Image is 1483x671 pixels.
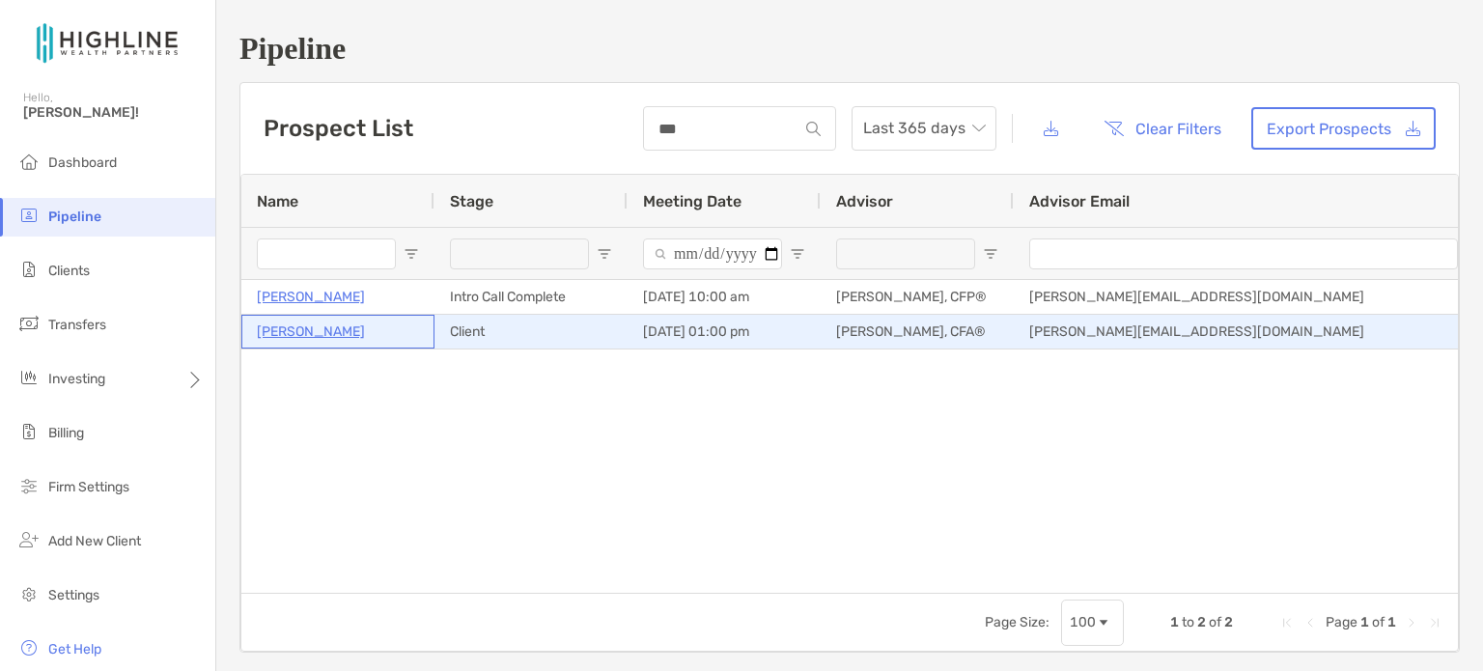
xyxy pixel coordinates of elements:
img: get-help icon [17,636,41,659]
button: Open Filter Menu [983,246,998,262]
div: Next Page [1404,615,1419,630]
span: Clients [48,263,90,279]
img: clients icon [17,258,41,281]
span: Stage [450,192,493,210]
span: Advisor [836,192,893,210]
span: Meeting Date [643,192,741,210]
div: [PERSON_NAME], CFA® [821,315,1014,349]
span: of [1209,614,1221,630]
span: 1 [1360,614,1369,630]
span: of [1372,614,1385,630]
span: Investing [48,371,105,387]
input: Advisor Email Filter Input [1029,238,1458,269]
img: dashboard icon [17,150,41,173]
span: 1 [1170,614,1179,630]
div: 100 [1070,614,1096,630]
span: 1 [1387,614,1396,630]
div: Previous Page [1302,615,1318,630]
div: Last Page [1427,615,1442,630]
img: investing icon [17,366,41,389]
span: Settings [48,587,99,603]
input: Name Filter Input [257,238,396,269]
button: Open Filter Menu [404,246,419,262]
span: Get Help [48,641,101,657]
span: Page [1326,614,1357,630]
span: to [1182,614,1194,630]
span: Billing [48,425,84,441]
input: Meeting Date Filter Input [643,238,782,269]
h3: Prospect List [264,115,413,142]
img: transfers icon [17,312,41,335]
span: [PERSON_NAME]! [23,104,204,121]
a: Export Prospects [1251,107,1436,150]
img: pipeline icon [17,204,41,227]
span: 2 [1197,614,1206,630]
div: First Page [1279,615,1295,630]
div: [PERSON_NAME], CFP® [821,280,1014,314]
img: add_new_client icon [17,528,41,551]
div: Intro Call Complete [434,280,628,314]
button: Clear Filters [1089,107,1236,150]
span: 2 [1224,614,1233,630]
span: Pipeline [48,209,101,225]
div: Page Size [1061,600,1124,646]
button: Open Filter Menu [597,246,612,262]
button: Open Filter Menu [790,246,805,262]
span: Last 365 days [863,107,985,150]
a: [PERSON_NAME] [257,320,365,344]
img: input icon [806,122,821,136]
span: Add New Client [48,533,141,549]
div: Client [434,315,628,349]
img: settings icon [17,582,41,605]
span: Transfers [48,317,106,333]
h1: Pipeline [239,31,1460,67]
a: [PERSON_NAME] [257,285,365,309]
img: Zoe Logo [23,8,192,77]
span: Dashboard [48,154,117,171]
div: [DATE] 10:00 am [628,280,821,314]
img: firm-settings icon [17,474,41,497]
div: Page Size: [985,614,1049,630]
img: billing icon [17,420,41,443]
span: Firm Settings [48,479,129,495]
span: Advisor Email [1029,192,1130,210]
span: Name [257,192,298,210]
div: [DATE] 01:00 pm [628,315,821,349]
